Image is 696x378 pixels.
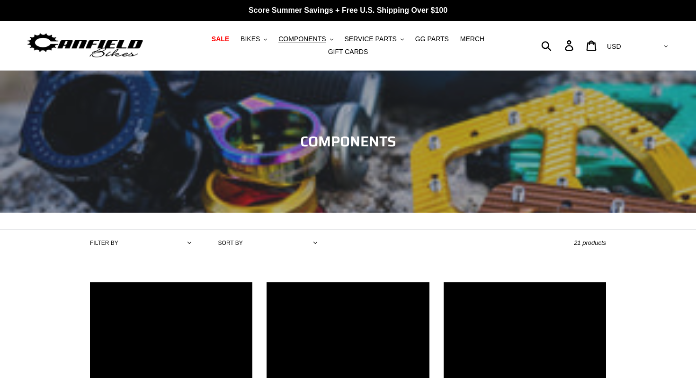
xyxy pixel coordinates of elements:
span: 21 products [574,239,606,246]
button: SERVICE PARTS [339,33,408,45]
img: Canfield Bikes [26,31,144,61]
span: GG PARTS [415,35,449,43]
span: GIFT CARDS [328,48,368,56]
button: BIKES [236,33,272,45]
a: SALE [207,33,234,45]
input: Search [546,35,571,56]
button: COMPONENTS [274,33,338,45]
span: COMPONENTS [278,35,326,43]
a: GG PARTS [410,33,454,45]
span: SERVICE PARTS [344,35,396,43]
span: SALE [212,35,229,43]
label: Sort by [218,239,243,247]
span: BIKES [241,35,260,43]
span: MERCH [460,35,484,43]
span: COMPONENTS [300,130,396,153]
label: Filter by [90,239,118,247]
a: MERCH [455,33,489,45]
a: GIFT CARDS [323,45,373,58]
